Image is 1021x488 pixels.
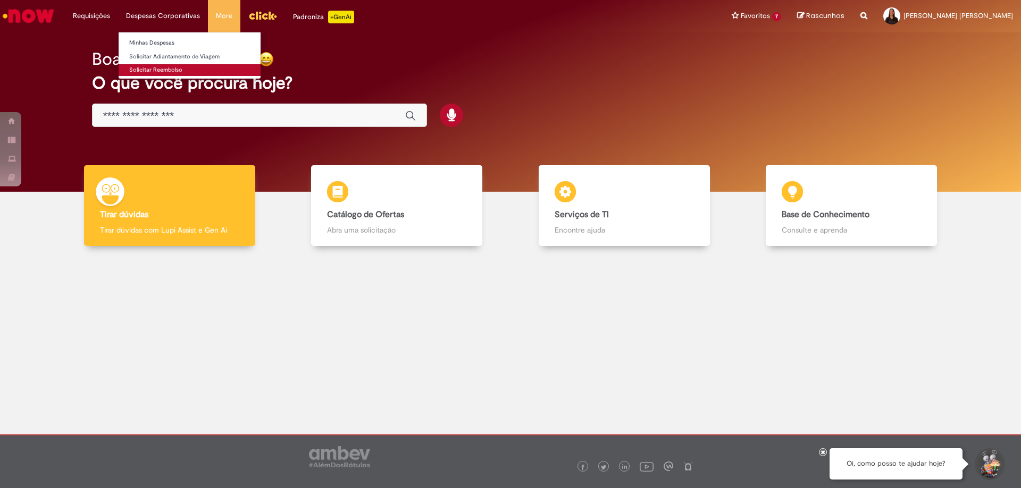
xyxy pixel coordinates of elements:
p: Tirar dúvidas com Lupi Assist e Gen Ai [100,225,239,235]
img: happy-face.png [258,52,274,67]
img: click_logo_yellow_360x200.png [248,7,277,23]
b: Base de Conhecimento [782,209,869,220]
img: logo_footer_ambev_rotulo_gray.png [309,446,370,467]
a: Tirar dúvidas Tirar dúvidas com Lupi Assist e Gen Ai [56,165,283,246]
button: Iniciar Conversa de Suporte [973,448,1005,480]
span: [PERSON_NAME] [PERSON_NAME] [903,11,1013,20]
h2: Boa [PERSON_NAME] [92,50,258,69]
p: Consulte e aprenda [782,225,921,235]
span: Favoritos [741,11,770,21]
span: Despesas Corporativas [126,11,200,21]
h2: O que você procura hoje? [92,74,930,92]
img: logo_footer_twitter.png [601,465,606,470]
b: Tirar dúvidas [100,209,148,220]
span: Rascunhos [806,11,844,21]
a: Solicitar Reembolso [119,64,261,76]
a: Base de Conhecimento Consulte e aprenda [738,165,966,246]
a: Rascunhos [797,11,844,21]
a: Serviços de TI Encontre ajuda [510,165,738,246]
img: logo_footer_youtube.png [640,459,654,473]
b: Catálogo de Ofertas [327,209,404,220]
b: Serviços de TI [555,209,609,220]
div: Oi, como posso te ajudar hoje? [830,448,963,480]
p: +GenAi [328,11,354,23]
p: Encontre ajuda [555,225,694,235]
ul: Despesas Corporativas [118,32,261,79]
img: logo_footer_linkedin.png [622,464,627,470]
div: Padroniza [293,11,354,23]
p: Abra uma solicitação [327,225,466,235]
span: Requisições [73,11,110,21]
img: ServiceNow [1,5,56,27]
a: Minhas Despesas [119,37,261,49]
span: 7 [772,12,781,21]
span: More [216,11,232,21]
img: logo_footer_naosei.png [683,461,693,471]
img: logo_footer_workplace.png [664,461,673,471]
a: Catálogo de Ofertas Abra uma solicitação [283,165,511,246]
a: Solicitar Adiantamento de Viagem [119,51,261,63]
img: logo_footer_facebook.png [580,465,585,470]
